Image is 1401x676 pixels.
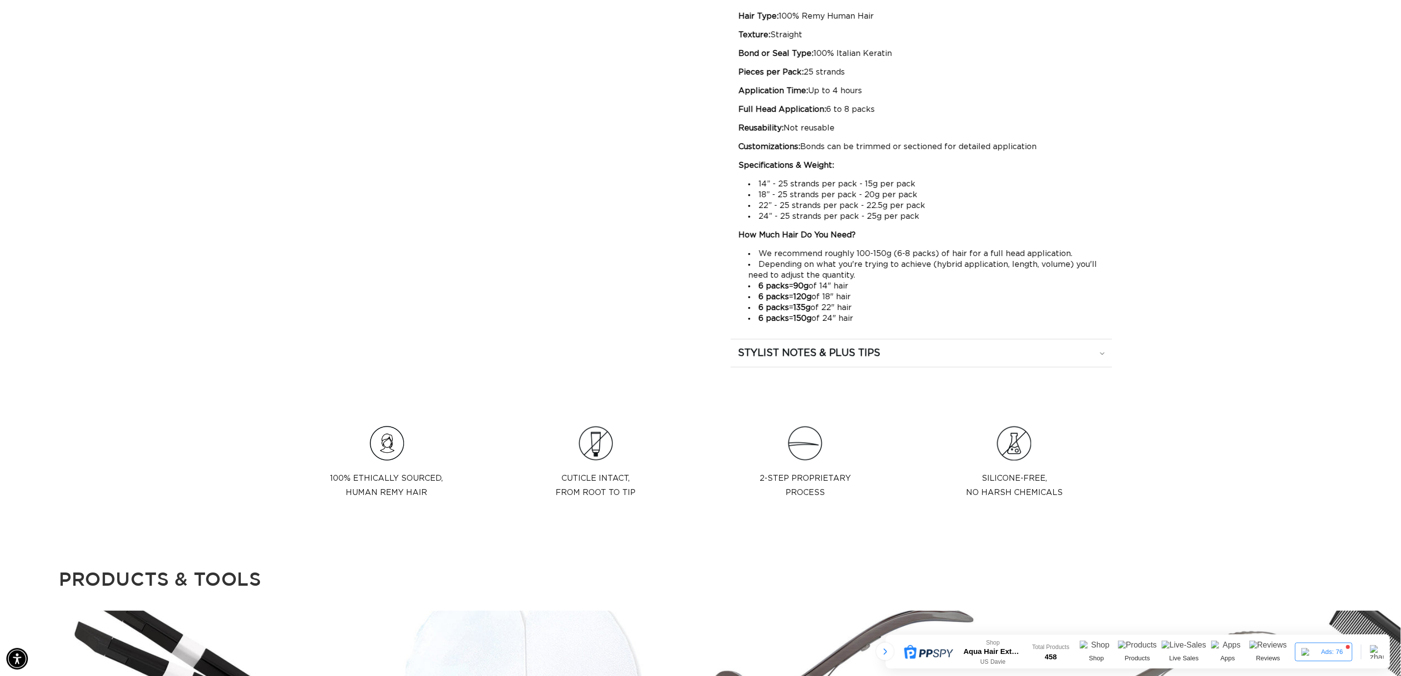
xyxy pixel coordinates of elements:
p: Silicone-Free, No Harsh Chemicals [966,471,1063,500]
strong: 120g [793,293,812,301]
strong: How Much Hair Do You Need? [739,231,856,239]
li: 22” - 25 strands per pack - 22.5g per pack [748,200,1104,211]
img: Clip_path_group_3e966cc6-585a-453a-be60-cd6cdacd677c.png [579,426,613,461]
strong: Bond or Seal Type: [739,50,814,57]
strong: Texture: [739,31,770,39]
p: 2-step proprietary process [760,471,851,500]
p: 25 strands [739,67,1104,78]
p: 100% Italian Keratin [739,48,1104,59]
li: We recommend roughly 100-150g (6-8 packs) of hair for a full head application. [748,248,1104,259]
h2: STYLIST NOTES & PLUS TIPS [738,347,880,360]
p: Products & tools [59,567,1401,591]
li: = of 22" hair [748,302,1104,313]
li: = of 18" hair [748,291,1104,302]
strong: Reusability: [739,124,784,132]
strong: Specifications & Weight: [739,161,834,169]
li: 18” - 25 strands per pack - 20g per pack [748,189,1104,200]
p: 100% Ethically sourced, Human Remy Hair [331,471,443,500]
p: Straight [739,29,1104,40]
strong: 90g [793,282,809,290]
strong: Hair Type: [739,12,779,20]
iframe: Chat Widget [1352,629,1401,676]
li: = of 14" hair [748,281,1104,291]
li: 24” - 25 strands per pack - 25g per pack [748,211,1104,222]
p: 100% Remy Human Hair [739,11,1104,22]
p: 6 to 8 packs [739,104,1104,115]
li: Depending on what you're trying to achieve (hybrid application, length, volume) you'll need to ad... [748,259,1104,281]
strong: 6 packs [759,282,789,290]
p: Not reusable [739,123,1104,133]
img: Group.png [997,426,1031,461]
p: Up to 4 hours [739,85,1104,96]
img: Clip_path_group_11631e23-4577-42dd-b462-36179a27abaf.png [788,426,822,461]
li: 14” - 25 strands per pack - 15g per pack [748,179,1104,189]
strong: Application Time: [739,87,808,95]
strong: Pieces per Pack: [739,68,804,76]
p: Cuticle intact, from root to tip [556,471,636,500]
img: Hair_Icon_a70f8c6f-f1c4-41e1-8dbd-f323a2e654e6.png [370,426,404,461]
summary: STYLIST NOTES & PLUS TIPS [731,339,1112,367]
strong: 6 packs [759,293,789,301]
strong: 6 packs [759,314,789,322]
strong: Customizations: [739,143,800,151]
strong: 6 packs [759,304,789,312]
li: = of 24" hair [748,313,1104,324]
p: Bonds can be trimmed or sectioned for detailed application [739,141,1104,152]
strong: 135g [793,304,811,312]
strong: Full Head Application: [739,105,826,113]
div: Accessibility Menu [6,648,28,670]
strong: 150g [793,314,812,322]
